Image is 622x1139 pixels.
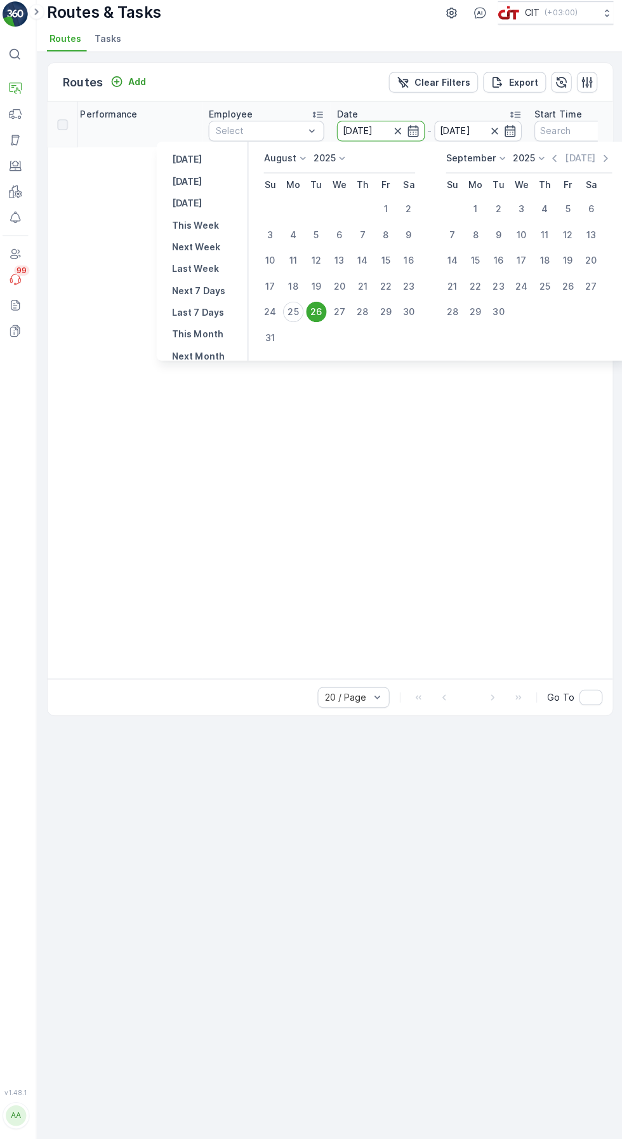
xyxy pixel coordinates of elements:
[67,81,107,99] p: Routes
[8,1086,33,1093] span: v 1.48.1
[465,282,486,302] div: 22
[132,83,150,96] p: Add
[376,257,397,277] div: 15
[546,692,573,705] span: Go To
[308,307,328,328] div: 26
[262,257,282,277] div: 10
[175,355,227,368] p: Next Month
[487,180,510,203] th: Tuesday
[354,307,374,328] div: 28
[534,257,554,277] div: 18
[170,224,227,239] button: This Week
[84,116,141,128] p: Performance
[579,206,600,226] div: 6
[534,206,554,226] div: 4
[465,257,486,277] div: 15
[508,84,538,97] p: Export
[557,282,577,302] div: 26
[308,282,328,302] div: 19
[98,41,125,53] span: Tasks
[488,307,508,328] div: 30
[218,132,306,145] p: Select
[285,307,305,328] div: 25
[109,82,155,97] button: Add
[261,180,284,203] th: Sunday
[483,80,545,100] button: Export
[557,257,577,277] div: 19
[170,203,210,218] button: Tomorrow
[399,206,420,226] div: 2
[488,257,508,277] div: 16
[555,180,578,203] th: Friday
[352,180,375,203] th: Thursday
[534,231,554,252] div: 11
[544,17,576,27] p: ( +03:00 )
[354,231,374,252] div: 7
[329,180,352,203] th: Wednesday
[376,307,397,328] div: 29
[338,116,359,128] p: Date
[175,247,223,260] p: Next Week
[464,180,487,203] th: Monday
[498,15,519,29] img: cit-logo_pOk6rL0.png
[488,282,508,302] div: 23
[285,257,305,277] div: 11
[398,180,421,203] th: Saturday
[22,271,32,281] p: 99
[511,206,531,226] div: 3
[534,282,554,302] div: 25
[510,180,533,203] th: Wednesday
[331,282,351,302] div: 20
[8,1096,33,1129] button: AA
[285,282,305,302] div: 18
[511,231,531,252] div: 10
[465,307,486,328] div: 29
[354,257,374,277] div: 14
[331,231,351,252] div: 6
[376,231,397,252] div: 8
[390,80,478,100] button: Clear Filters
[170,289,233,304] button: Next 7 Days
[354,282,374,302] div: 21
[428,131,432,146] p: -
[399,282,420,302] div: 23
[170,159,210,175] button: Yesterday
[170,246,228,261] button: Next Week
[579,282,600,302] div: 27
[557,231,577,252] div: 12
[8,10,33,36] img: logo
[375,180,398,203] th: Friday
[488,206,508,226] div: 2
[465,231,486,252] div: 8
[175,161,205,173] p: [DATE]
[175,290,228,303] p: Next 7 Days
[8,273,33,298] a: 99
[175,204,205,217] p: [DATE]
[307,180,329,203] th: Tuesday
[376,206,397,226] div: 1
[435,128,522,149] input: dd/mm/yyyy
[399,231,420,252] div: 9
[51,11,164,32] p: Routes & Tasks
[512,159,534,172] p: 2025
[308,231,328,252] div: 5
[578,180,601,203] th: Saturday
[511,282,531,302] div: 24
[442,231,463,252] div: 7
[262,282,282,302] div: 17
[331,307,351,328] div: 27
[399,307,420,328] div: 30
[175,226,222,238] p: This Week
[285,231,305,252] div: 4
[11,1102,31,1122] div: AA
[170,332,231,347] button: This Month
[442,257,463,277] div: 14
[175,334,226,346] p: This Month
[442,282,463,302] div: 21
[498,10,612,33] button: CIT(+03:00)
[399,257,420,277] div: 16
[534,116,581,128] p: Start Time
[266,159,298,172] p: August
[564,159,594,172] p: [DATE]
[465,206,486,226] div: 1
